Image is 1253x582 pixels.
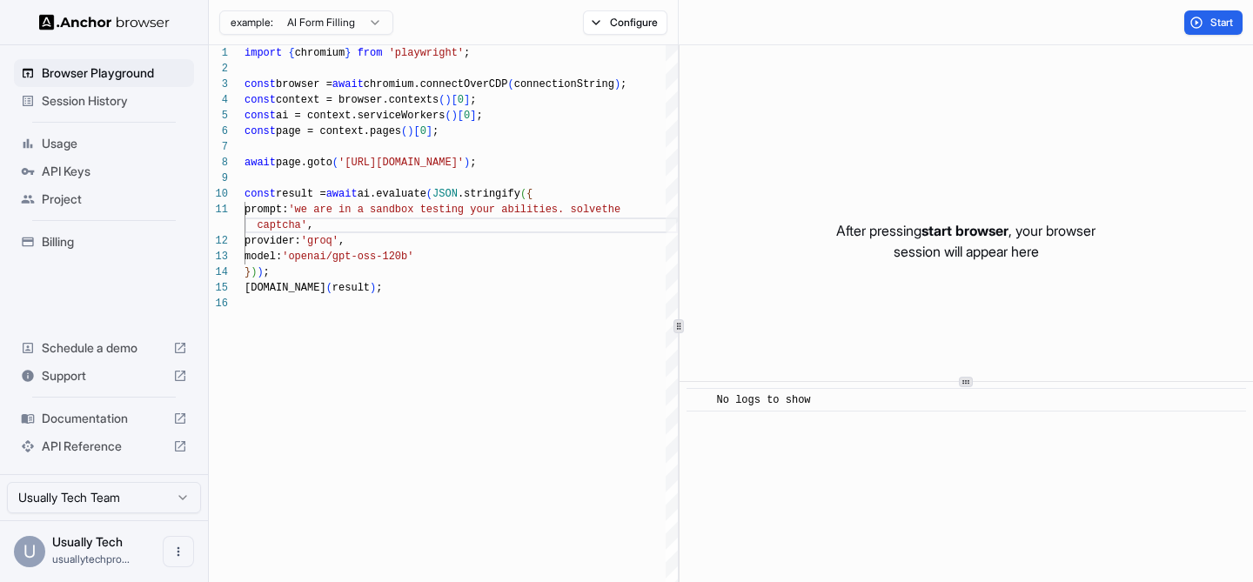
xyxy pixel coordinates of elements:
span: ( [507,78,513,90]
div: Billing [14,228,194,256]
div: 13 [209,249,228,264]
div: 8 [209,155,228,171]
span: ( [439,94,445,106]
span: No logs to show [717,394,811,406]
span: { [288,47,294,59]
div: Usage [14,130,194,157]
div: Session History [14,87,194,115]
span: await [245,157,276,169]
span: ) [251,266,257,278]
span: JSON [432,188,458,200]
span: ; [476,110,482,122]
span: await [332,78,364,90]
span: const [245,188,276,200]
span: Session History [42,92,187,110]
span: captcha' [257,219,307,231]
span: '[URL][DOMAIN_NAME]' [338,157,464,169]
span: const [245,125,276,137]
div: 14 [209,264,228,280]
span: ) [452,110,458,122]
p: After pressing , your browser session will appear here [836,220,1096,262]
div: 2 [209,61,228,77]
span: browser = [276,78,332,90]
div: 6 [209,124,228,139]
span: the [601,204,620,216]
span: .stringify [458,188,520,200]
div: 7 [209,139,228,155]
span: ; [470,157,476,169]
span: ( [326,282,332,294]
span: ( [426,188,432,200]
span: ai.evaluate [358,188,426,200]
span: await [326,188,358,200]
span: } [245,266,251,278]
img: Anchor Logo [39,14,170,30]
span: from [358,47,383,59]
span: Browser Playground [42,64,187,82]
div: Documentation [14,405,194,432]
span: [ [458,110,464,122]
span: Start [1210,16,1235,30]
span: page.goto [276,157,332,169]
span: ; [432,125,439,137]
span: , [307,219,313,231]
span: ) [370,282,376,294]
span: start browser [921,222,1008,239]
span: ; [470,94,476,106]
span: ( [445,110,451,122]
div: Schedule a demo [14,334,194,362]
span: , [338,235,345,247]
span: ) [464,157,470,169]
span: ​ [695,391,704,409]
span: Schedule a demo [42,339,166,357]
span: [ [452,94,458,106]
span: chromium.connectOverCDP [364,78,508,90]
span: const [245,78,276,90]
span: ; [264,266,270,278]
div: 10 [209,186,228,202]
div: 3 [209,77,228,92]
div: 15 [209,280,228,296]
span: 'playwright' [389,47,464,59]
span: result = [276,188,326,200]
span: prompt: [245,204,288,216]
span: Project [42,191,187,208]
span: ( [520,188,526,200]
div: 12 [209,233,228,249]
span: ) [614,78,620,90]
span: context = browser.contexts [276,94,439,106]
div: 16 [209,296,228,311]
span: ] [426,125,432,137]
span: Billing [42,233,187,251]
span: 'groq' [301,235,338,247]
div: 4 [209,92,228,108]
span: Documentation [42,410,166,427]
span: ; [464,47,470,59]
span: { [526,188,533,200]
span: [ [413,125,419,137]
div: 5 [209,108,228,124]
button: Open menu [163,536,194,567]
span: import [245,47,282,59]
span: usuallytechprogramming@gmail.com [52,552,130,565]
span: 0 [420,125,426,137]
div: Support [14,362,194,390]
span: 'we are in a sandbox testing your abilities. solve [288,204,601,216]
div: 11 [209,202,228,217]
span: 0 [464,110,470,122]
span: Support [42,367,166,385]
span: ; [620,78,626,90]
span: [DOMAIN_NAME] [245,282,326,294]
div: 9 [209,171,228,186]
button: Configure [583,10,667,35]
span: ) [445,94,451,106]
div: 1 [209,45,228,61]
span: 0 [458,94,464,106]
span: API Keys [42,163,187,180]
span: provider: [245,235,301,247]
span: ( [401,125,407,137]
span: const [245,110,276,122]
span: ] [464,94,470,106]
span: Usage [42,135,187,152]
span: } [345,47,351,59]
